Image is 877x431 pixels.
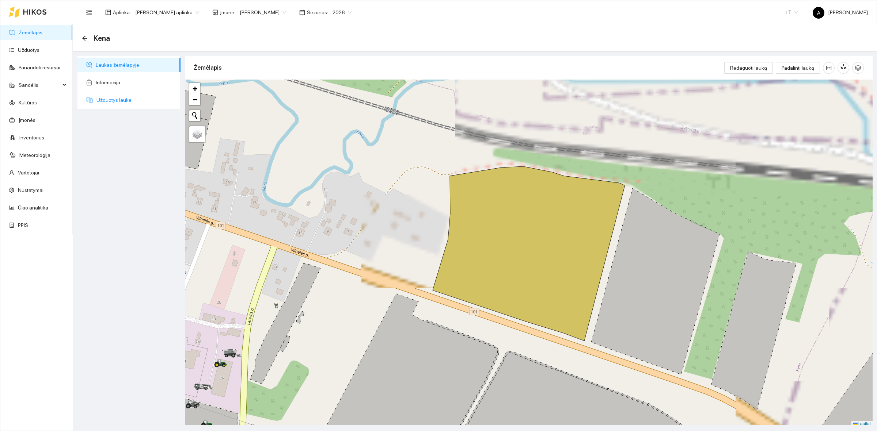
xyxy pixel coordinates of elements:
[724,62,773,74] button: Redaguoti lauką
[18,222,28,228] a: PPIS
[189,83,200,94] a: Zoom in
[96,75,175,90] span: Informacija
[189,110,200,121] button: Initiate a new search
[19,117,35,123] a: Įmonės
[18,170,39,176] a: Vartotojai
[105,9,111,15] span: layout
[823,62,835,74] button: column-width
[19,65,60,70] a: Panaudoti resursai
[19,100,37,105] a: Kultūros
[18,47,39,53] a: Užduotys
[193,95,197,104] span: −
[776,62,820,74] button: Padalinti lauką
[853,422,871,427] a: Leaflet
[82,35,88,42] div: Atgal
[782,64,814,72] span: Padalinti lauką
[193,84,197,93] span: +
[240,7,286,18] span: Jerzy Gvozdovič
[94,32,110,44] span: Kena
[817,7,820,19] span: A
[113,8,131,16] span: Aplinka :
[823,65,834,71] span: column-width
[189,94,200,105] a: Zoom out
[212,9,218,15] span: shop
[135,7,199,18] span: Jerzy Gvozdovicz aplinka
[18,205,48,211] a: Ūkio analitika
[96,93,175,107] span: Užduotys lauke
[86,9,92,16] span: menu-fold
[333,7,352,18] span: 2026
[82,5,96,20] button: menu-fold
[18,187,43,193] a: Nustatymai
[19,135,44,141] a: Inventorius
[299,9,305,15] span: calendar
[189,126,205,142] a: Layers
[730,64,767,72] span: Redaguoti lauką
[813,9,868,15] span: [PERSON_NAME]
[220,8,235,16] span: Įmonė :
[19,78,60,92] span: Sandėlis
[776,65,820,71] a: Padalinti lauką
[96,58,175,72] span: Laukas žemėlapyje
[19,152,50,158] a: Meteorologija
[724,65,773,71] a: Redaguoti lauką
[82,35,88,41] span: arrow-left
[194,57,724,78] div: Žemėlapis
[19,30,42,35] a: Žemėlapis
[307,8,328,16] span: Sezonas :
[786,7,798,18] span: LT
